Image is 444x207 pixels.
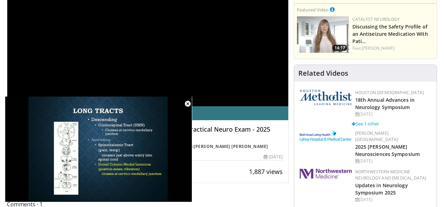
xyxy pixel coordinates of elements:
div: [DATE] [355,197,431,203]
h4: Related Videos [298,69,348,77]
a: Updates in Neurology Symposium 2025 [355,182,408,196]
a: Northwestern Medicine Neurology and [MEDICAL_DATA] [355,169,427,181]
small: Featured Video [297,7,328,13]
img: e7977282-282c-4444-820d-7cc2733560fd.jpg.150x105_q85_autocrop_double_scale_upscale_version-0.2.jpg [300,130,352,142]
a: 18th Annual Advances in Neurology Symposium [355,97,415,110]
a: [PERSON_NAME] [362,45,395,51]
img: c23d0a25-a0b6-49e6-ba12-869cdc8b250a.png.150x105_q85_crop-smart_upscale.jpg [297,16,349,53]
img: 2a462fb6-9365-492a-ac79-3166a6f924d8.png.150x105_q85_autocrop_double_scale_upscale_version-0.2.jpg [300,169,352,179]
a: Discussing the Safety Profile of an Antiseizure Medication With Pati… [352,23,428,44]
div: [DATE] [264,154,282,160]
a: Houston [DEMOGRAPHIC_DATA] [355,90,424,96]
div: Feat. [352,45,434,51]
a: Catalyst Neurology [352,16,400,22]
div: [DATE] [355,111,431,117]
div: [DATE] [355,158,431,164]
span: 14:17 [332,45,347,51]
button: Close [181,97,195,111]
a: 2025 [PERSON_NAME] Neurosciences Symposium [355,143,420,157]
a: See 1 other [352,121,379,127]
img: 5e4488cc-e109-4a4e-9fd9-73bb9237ee91.png.150x105_q85_autocrop_double_scale_upscale_version-0.2.png [300,90,352,105]
a: 14:17 [297,16,349,53]
a: [PERSON_NAME] [PERSON_NAME] [194,143,268,149]
span: 1,887 views [249,167,283,176]
video-js: Video Player [5,97,192,202]
a: [PERSON_NAME][GEOGRAPHIC_DATA] [355,130,398,142]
